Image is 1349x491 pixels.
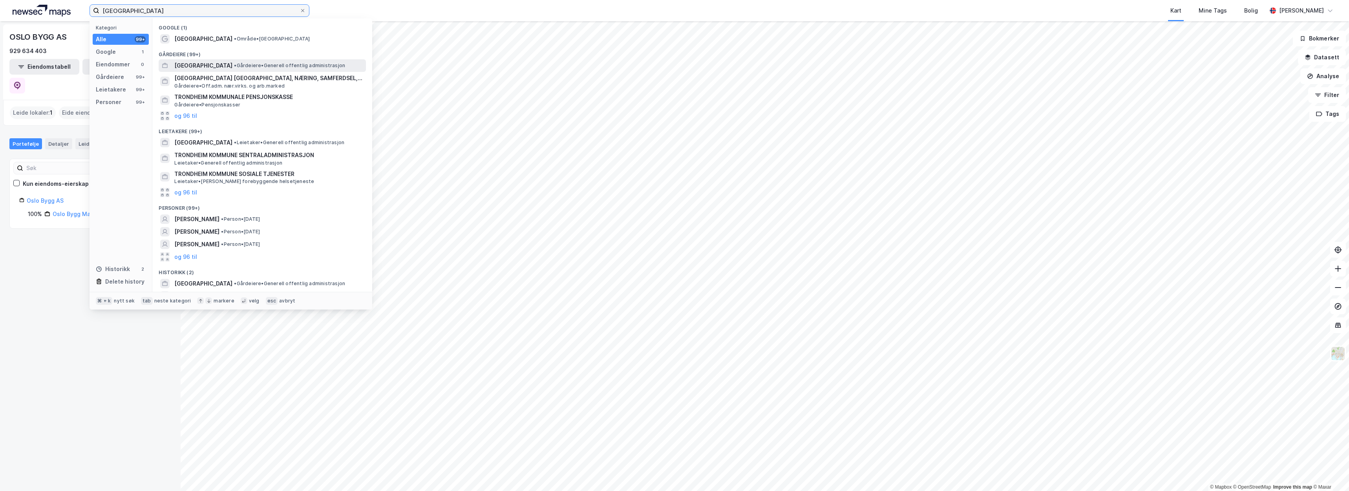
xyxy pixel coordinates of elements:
div: 99+ [135,86,146,93]
div: Google [96,47,116,57]
div: Eide eiendommer : [59,106,119,119]
img: Z [1331,346,1345,361]
div: Leide lokaler : [10,106,56,119]
div: Kart [1170,6,1181,15]
span: Person • [DATE] [221,229,260,235]
div: Personer [96,97,121,107]
span: Område • [GEOGRAPHIC_DATA] [234,36,310,42]
button: og 96 til [174,252,197,262]
div: 99+ [135,99,146,105]
div: [PERSON_NAME] [1279,6,1324,15]
button: Filter [1308,87,1346,103]
div: Kontrollprogram for chat [1310,453,1349,491]
span: TRONDHEIM KOMMUNE SOSIALE TJENESTER [174,169,363,179]
a: Oslo Bygg Mal AS [53,211,101,217]
div: Detaljer [45,138,72,149]
span: • [234,139,236,145]
div: Personer (99+) [152,199,372,213]
div: Bolig [1244,6,1258,15]
span: • [234,36,236,42]
div: Leide lokaler [75,138,124,149]
div: Mine Tags [1199,6,1227,15]
span: Gårdeiere • Off.adm. nær.virks. og arb.marked [174,83,285,89]
span: TRONDHEIM KOMMUNE SENTRALADMINISTRASJON [174,150,363,160]
span: Leietaker • [PERSON_NAME] forebyggende helsetjeneste [174,178,314,185]
span: • [221,216,223,222]
span: [PERSON_NAME] [174,240,219,249]
div: esc [266,297,278,305]
div: neste kategori [154,298,191,304]
div: Alle [96,35,106,44]
span: Person • [DATE] [221,241,260,247]
span: Gårdeiere • Pensjonskasser [174,102,240,108]
div: Delete history [105,277,144,286]
a: Improve this map [1273,484,1312,490]
div: OSLO BYGG AS [9,31,68,43]
a: Mapbox [1210,484,1232,490]
div: velg [249,298,260,304]
input: Søk [23,162,109,174]
div: 2 [139,266,146,272]
button: Analyse [1300,68,1346,84]
button: Eiendomstabell [9,59,79,75]
span: Person • [DATE] [221,216,260,222]
span: [PERSON_NAME] [174,214,219,224]
div: Leietakere [96,85,126,94]
div: Kun eiendoms-eierskap [23,179,89,189]
span: [GEOGRAPHIC_DATA] [GEOGRAPHIC_DATA], NÆRING, SAMFERDSEL, KLIMA OG MILJØ [174,73,363,83]
div: Leietakere (99+) [152,122,372,136]
iframe: Chat Widget [1310,453,1349,491]
button: Tags [1309,106,1346,122]
span: • [234,62,236,68]
div: Portefølje [9,138,42,149]
div: Historikk (2) [152,263,372,277]
div: Eiendommer [96,60,130,69]
div: 99+ [135,74,146,80]
span: [GEOGRAPHIC_DATA] [174,279,232,288]
div: Historikk [96,264,130,274]
div: Gårdeiere [96,72,124,82]
span: [PERSON_NAME] [174,227,219,236]
div: tab [141,297,153,305]
div: 1 [139,49,146,55]
div: 99+ [135,36,146,42]
img: logo.a4113a55bc3d86da70a041830d287a7e.svg [13,5,71,16]
span: • [234,280,236,286]
button: Datasett [1298,49,1346,65]
div: nytt søk [114,298,135,304]
button: Bokmerker [1293,31,1346,46]
button: Leietakertabell [82,59,152,75]
div: Gårdeiere (99+) [152,45,372,59]
div: avbryt [279,298,295,304]
span: [GEOGRAPHIC_DATA] [174,138,232,147]
span: TRONDHEIM KOMMUNALE PENSJONSKASSE [174,92,363,102]
span: • [221,229,223,235]
button: og 96 til [174,111,197,121]
a: Oslo Bygg AS [27,197,64,204]
button: og 96 til [174,188,197,197]
span: Leietaker • Generell offentlig administrasjon [234,139,344,146]
span: [GEOGRAPHIC_DATA] [174,34,232,44]
div: ⌘ + k [96,297,112,305]
a: OpenStreetMap [1233,484,1271,490]
span: • [221,241,223,247]
span: [GEOGRAPHIC_DATA] [174,61,232,70]
div: markere [214,298,234,304]
input: Søk på adresse, matrikkel, gårdeiere, leietakere eller personer [99,5,300,16]
div: 0 [139,61,146,68]
span: Gårdeiere • Generell offentlig administrasjon [234,280,345,287]
div: 100% [28,209,42,219]
div: Google (1) [152,18,372,33]
span: 1 [50,108,53,117]
span: Gårdeiere • Generell offentlig administrasjon [234,62,345,69]
span: Leietaker • Generell offentlig administrasjon [174,160,282,166]
div: Kategori [96,25,149,31]
div: 929 634 403 [9,46,47,56]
